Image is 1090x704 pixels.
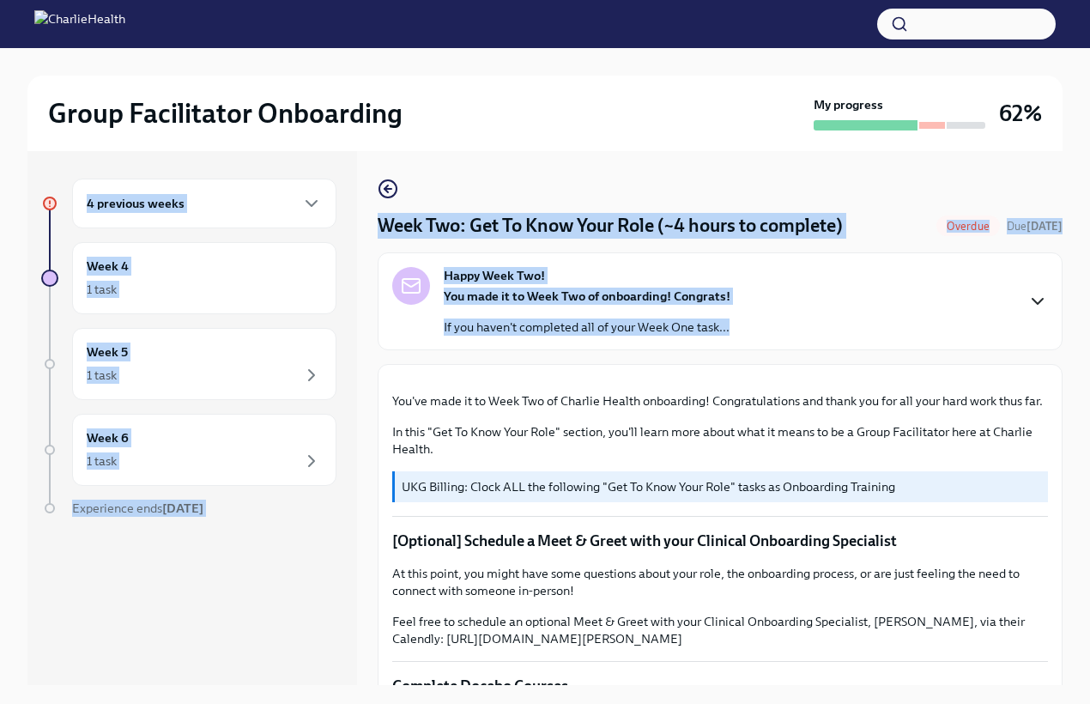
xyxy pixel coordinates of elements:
p: Feel free to schedule an optional Meet & Greet with your Clinical Onboarding Specialist, [PERSON_... [392,613,1048,647]
p: At this point, you might have some questions about your role, the onboarding process, or are just... [392,565,1048,599]
div: 1 task [87,281,117,298]
div: 4 previous weeks [72,179,336,228]
span: Experience ends [72,501,203,516]
strong: My progress [814,96,883,113]
a: Week 51 task [41,328,336,400]
p: In this "Get To Know Your Role" section, you'll learn more about what it means to be a Group Faci... [392,423,1048,458]
strong: Happy Week Two! [444,267,545,284]
h2: Group Facilitator Onboarding [48,96,403,130]
p: Complete Docebo Courses [392,676,1048,696]
span: September 8th, 2025 09:00 [1007,218,1063,234]
strong: [DATE] [162,501,203,516]
a: Week 41 task [41,242,336,314]
p: UKG Billing: Clock ALL the following "Get To Know Your Role" tasks as Onboarding Training [402,478,1041,495]
p: If you haven't completed all of your Week One task... [444,319,730,336]
h6: 4 previous weeks [87,194,185,213]
h6: Week 5 [87,343,128,361]
p: [Optional] Schedule a Meet & Greet with your Clinical Onboarding Specialist [392,531,1048,551]
div: 1 task [87,367,117,384]
h6: Week 4 [87,257,129,276]
h3: 62% [999,98,1042,129]
span: Due [1007,220,1063,233]
p: You've made it to Week Two of Charlie Health onboarding! Congratulations and thank you for all yo... [392,392,1048,410]
span: Overdue [936,220,1000,233]
img: CharlieHealth [34,10,125,38]
h6: Week 6 [87,428,129,447]
div: 1 task [87,452,117,470]
h4: Week Two: Get To Know Your Role (~4 hours to complete) [378,213,843,239]
strong: You made it to Week Two of onboarding! Congrats! [444,288,730,304]
a: Week 61 task [41,414,336,486]
strong: [DATE] [1026,220,1063,233]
